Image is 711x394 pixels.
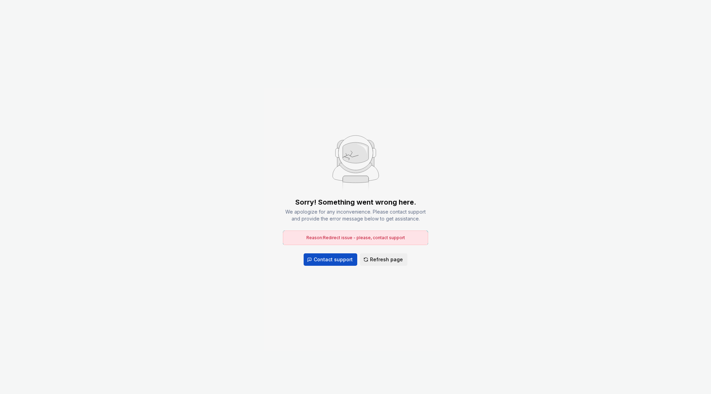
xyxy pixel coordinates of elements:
button: Contact support [304,253,357,266]
div: Sorry! Something went wrong here. [295,197,416,207]
div: We apologize for any inconvenience. Please contact support and provide the error message below to... [283,208,428,222]
span: Reason: Redirect issue - please, contact support [306,235,405,240]
span: Refresh page [370,256,403,263]
button: Refresh page [360,253,407,266]
span: Contact support [314,256,353,263]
